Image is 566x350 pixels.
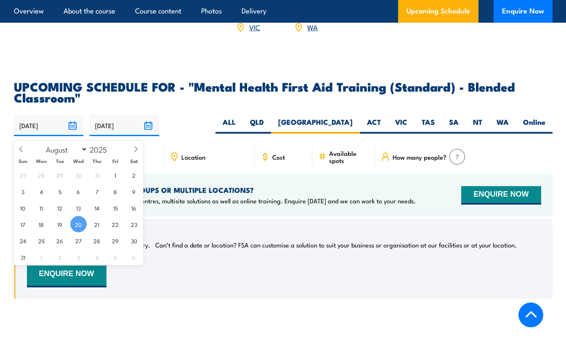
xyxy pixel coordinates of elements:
[106,158,125,164] span: Fri
[155,241,517,249] p: Can’t find a date or location? FSA can customise a solution to suit your business or organisation...
[126,167,142,183] span: August 2, 2025
[14,81,553,103] h2: UPCOMING SCHEDULE FOR - "Mental Health First Aid Training (Standard) - Blended Classroom"
[388,117,415,134] label: VIC
[70,200,87,216] span: August 13, 2025
[442,117,466,134] label: SA
[125,158,143,164] span: Sat
[69,158,88,164] span: Wed
[15,249,31,265] span: August 31, 2025
[15,216,31,232] span: August 17, 2025
[329,150,369,164] span: Available spots
[89,232,105,249] span: August 28, 2025
[70,232,87,249] span: August 27, 2025
[415,117,442,134] label: TAS
[107,183,124,200] span: August 8, 2025
[89,249,105,265] span: September 4, 2025
[107,249,124,265] span: September 5, 2025
[307,22,318,32] a: WA
[27,262,106,287] button: ENQUIRE NOW
[70,183,87,200] span: August 6, 2025
[15,200,31,216] span: August 10, 2025
[52,167,68,183] span: July 29, 2025
[107,167,124,183] span: August 1, 2025
[70,167,87,183] span: July 30, 2025
[15,183,31,200] span: August 3, 2025
[516,117,553,134] label: Online
[249,22,260,32] a: VIC
[14,115,83,136] input: From date
[33,249,50,265] span: September 1, 2025
[52,216,68,232] span: August 19, 2025
[107,232,124,249] span: August 29, 2025
[15,167,31,183] span: July 27, 2025
[107,200,124,216] span: August 15, 2025
[461,186,541,205] button: ENQUIRE NOW
[14,158,32,164] span: Sun
[126,183,142,200] span: August 9, 2025
[215,117,243,134] label: ALL
[360,117,388,134] label: ACT
[466,117,489,134] label: NT
[89,167,105,183] span: July 31, 2025
[126,200,142,216] span: August 16, 2025
[126,232,142,249] span: August 30, 2025
[89,183,105,200] span: August 7, 2025
[89,200,105,216] span: August 14, 2025
[33,216,50,232] span: August 18, 2025
[42,144,88,155] select: Month
[52,183,68,200] span: August 5, 2025
[271,117,360,134] label: [GEOGRAPHIC_DATA]
[243,117,271,134] label: QLD
[89,216,105,232] span: August 21, 2025
[33,167,50,183] span: July 28, 2025
[15,232,31,249] span: August 24, 2025
[52,232,68,249] span: August 26, 2025
[70,249,87,265] span: September 3, 2025
[181,153,205,161] span: Location
[52,249,68,265] span: September 2, 2025
[88,144,115,154] input: Year
[27,185,416,195] h4: NEED TRAINING FOR LARGER GROUPS OR MULTIPLE LOCATIONS?
[272,153,285,161] span: Cost
[107,216,124,232] span: August 22, 2025
[126,249,142,265] span: September 6, 2025
[489,117,516,134] label: WA
[393,153,446,161] span: How many people?
[50,158,69,164] span: Tue
[27,197,416,205] p: We offer onsite training, training at our centres, multisite solutions as well as online training...
[52,200,68,216] span: August 12, 2025
[126,216,142,232] span: August 23, 2025
[33,232,50,249] span: August 25, 2025
[70,216,87,232] span: August 20, 2025
[90,115,159,136] input: To date
[88,158,106,164] span: Thu
[32,158,50,164] span: Mon
[33,183,50,200] span: August 4, 2025
[33,200,50,216] span: August 11, 2025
